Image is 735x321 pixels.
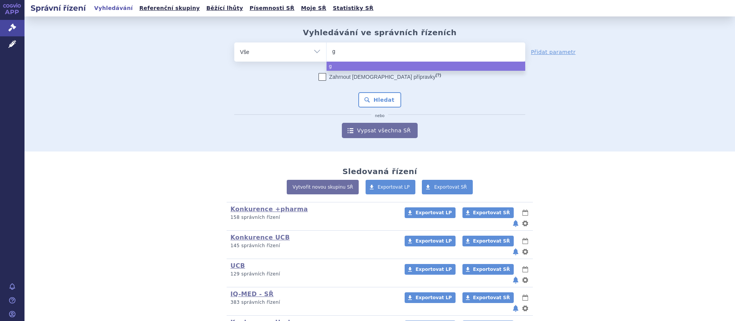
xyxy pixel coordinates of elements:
button: notifikace [512,275,519,285]
a: IQ-MED - SŘ [230,290,274,298]
button: nastavení [521,304,529,313]
label: Zahrnout [DEMOGRAPHIC_DATA] přípravky [318,73,441,81]
a: Konkurence +pharma [230,205,308,213]
a: Exportovat SŘ [462,292,514,303]
h2: Správní řízení [24,3,92,13]
span: Exportovat SŘ [473,210,510,215]
a: UCB [230,262,245,269]
a: Vytvořit novou skupinu SŘ [287,180,359,194]
button: notifikace [512,247,519,256]
span: Exportovat LP [378,184,410,190]
span: Exportovat SŘ [434,184,467,190]
a: Vyhledávání [92,3,135,13]
button: nastavení [521,219,529,228]
a: Referenční skupiny [137,3,202,13]
h2: Sledovaná řízení [342,167,417,176]
a: Písemnosti SŘ [247,3,297,13]
a: Exportovat LP [405,264,456,275]
h2: Vyhledávání ve správních řízeních [303,28,457,37]
a: Konkurence UCB [230,234,290,241]
button: Hledat [358,92,402,108]
span: Exportovat SŘ [473,295,510,300]
button: lhůty [521,208,529,217]
span: Exportovat LP [415,267,452,272]
a: Exportovat LP [405,236,456,246]
p: 129 správních řízení [230,271,395,277]
button: nastavení [521,275,529,285]
span: Exportovat SŘ [473,267,510,272]
button: nastavení [521,247,529,256]
p: 383 správních řízení [230,299,395,306]
p: 158 správních řízení [230,214,395,221]
span: Exportovat LP [415,210,452,215]
button: notifikace [512,219,519,228]
button: lhůty [521,265,529,274]
a: Exportovat SŘ [462,264,514,275]
a: Statistiky SŘ [330,3,376,13]
a: Přidat parametr [531,48,576,56]
a: Exportovat LP [405,292,456,303]
span: Exportovat LP [415,295,452,300]
a: Exportovat SŘ [462,236,514,246]
i: nebo [371,114,389,118]
a: Běžící lhůty [204,3,245,13]
a: Exportovat LP [366,180,416,194]
button: lhůty [521,236,529,246]
button: lhůty [521,293,529,302]
a: Exportovat SŘ [462,207,514,218]
p: 145 správních řízení [230,243,395,249]
a: Vypsat všechna SŘ [342,123,418,138]
span: Exportovat SŘ [473,238,510,244]
a: Exportovat SŘ [422,180,473,194]
a: Moje SŘ [299,3,328,13]
li: g [327,62,525,71]
span: Exportovat LP [415,238,452,244]
a: Exportovat LP [405,207,456,218]
abbr: (?) [436,73,441,78]
button: notifikace [512,304,519,313]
